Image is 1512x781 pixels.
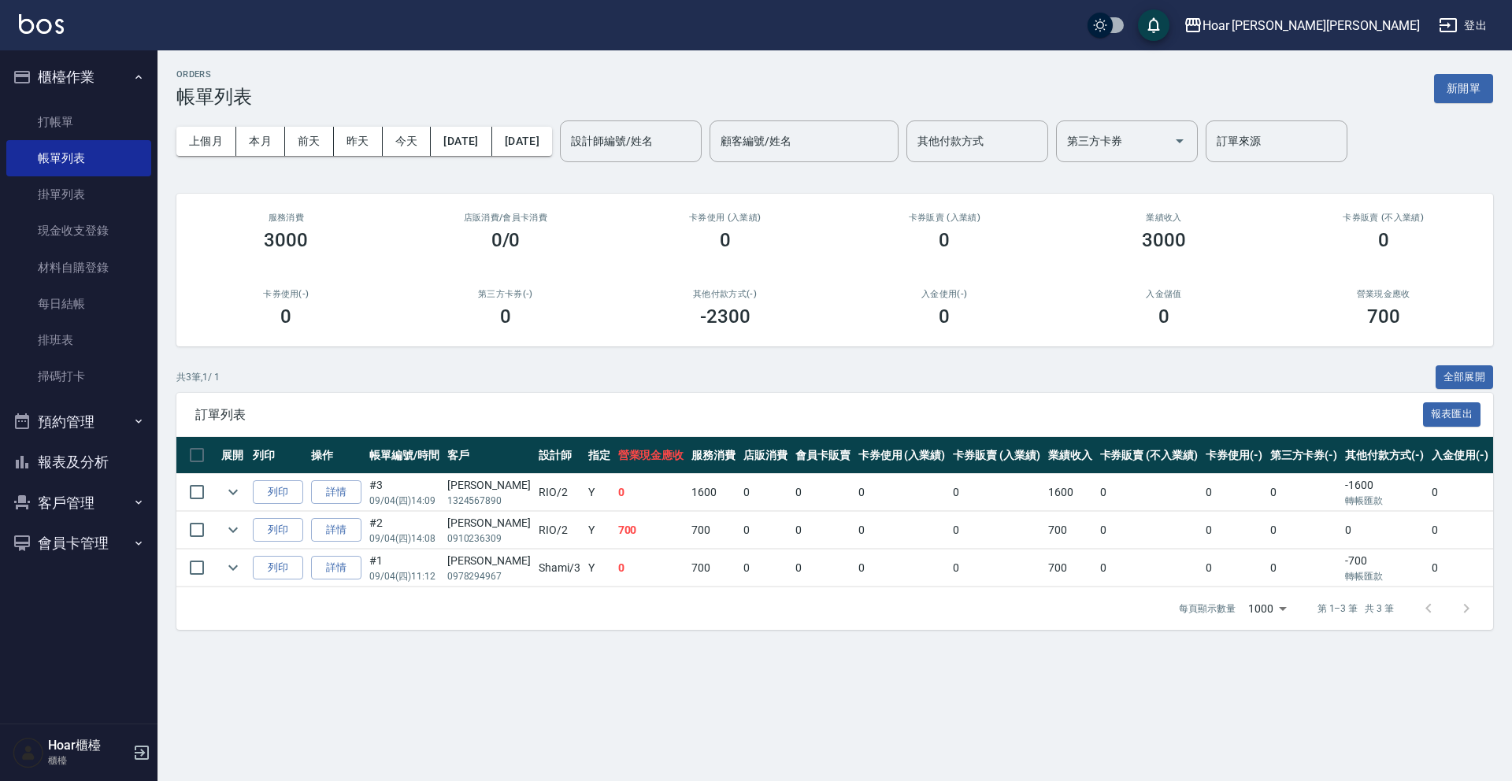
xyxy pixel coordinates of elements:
[500,305,511,328] h3: 0
[1202,512,1266,549] td: 0
[687,474,739,511] td: 1600
[221,480,245,504] button: expand row
[854,512,950,549] td: 0
[1341,474,1428,511] td: -1600
[1266,437,1342,474] th: 第三方卡券(-)
[176,127,236,156] button: 上個月
[6,104,151,140] a: 打帳單
[949,512,1044,549] td: 0
[176,370,220,384] p: 共 3 筆, 1 / 1
[614,550,688,587] td: 0
[280,305,291,328] h3: 0
[535,474,584,511] td: RIO /2
[307,437,365,474] th: 操作
[264,229,308,251] h3: 3000
[365,550,443,587] td: #1
[1138,9,1169,41] button: save
[1096,474,1202,511] td: 0
[253,556,303,580] button: 列印
[365,474,443,511] td: #3
[443,437,535,474] th: 客戶
[739,512,791,549] td: 0
[217,437,249,474] th: 展開
[6,322,151,358] a: 排班表
[334,127,383,156] button: 昨天
[6,442,151,483] button: 報表及分析
[1073,213,1255,223] h2: 業績收入
[285,127,334,156] button: 前天
[949,474,1044,511] td: 0
[176,69,252,80] h2: ORDERS
[854,289,1036,299] h2: 入金使用(-)
[1177,9,1426,42] button: Hoar [PERSON_NAME][PERSON_NAME]
[1341,550,1428,587] td: -700
[1044,437,1096,474] th: 業績收入
[311,518,361,542] a: 詳情
[720,229,731,251] h3: 0
[687,550,739,587] td: 700
[365,512,443,549] td: #2
[739,437,791,474] th: 店販消費
[791,550,854,587] td: 0
[1367,305,1400,328] h3: 700
[369,494,439,508] p: 09/04 (四) 14:09
[369,569,439,583] p: 09/04 (四) 11:12
[687,512,739,549] td: 700
[6,523,151,564] button: 會員卡管理
[221,556,245,579] button: expand row
[1242,587,1292,630] div: 1000
[447,494,531,508] p: 1324567890
[1044,474,1096,511] td: 1600
[614,474,688,511] td: 0
[447,531,531,546] p: 0910236309
[13,737,44,768] img: Person
[492,127,552,156] button: [DATE]
[1266,474,1342,511] td: 0
[176,86,252,108] h3: 帳單列表
[1428,550,1492,587] td: 0
[1202,550,1266,587] td: 0
[249,437,307,474] th: 列印
[1096,512,1202,549] td: 0
[700,305,750,328] h3: -2300
[634,213,816,223] h2: 卡券使用 (入業績)
[614,512,688,549] td: 700
[6,140,151,176] a: 帳單列表
[447,553,531,569] div: [PERSON_NAME]
[415,213,597,223] h2: 店販消費 /會員卡消費
[634,289,816,299] h2: 其他付款方式(-)
[854,437,950,474] th: 卡券使用 (入業績)
[236,127,285,156] button: 本月
[311,480,361,505] a: 詳情
[1341,437,1428,474] th: 其他付款方式(-)
[447,515,531,531] div: [PERSON_NAME]
[48,738,128,753] h5: Hoar櫃檯
[584,550,614,587] td: Y
[939,305,950,328] h3: 0
[1073,289,1255,299] h2: 入金儲值
[739,474,791,511] td: 0
[6,286,151,322] a: 每日結帳
[584,474,614,511] td: Y
[1202,437,1266,474] th: 卡券使用(-)
[1428,474,1492,511] td: 0
[1044,512,1096,549] td: 700
[791,474,854,511] td: 0
[6,483,151,524] button: 客戶管理
[1266,550,1342,587] td: 0
[1434,80,1493,95] a: 新開單
[369,531,439,546] p: 09/04 (四) 14:08
[447,477,531,494] div: [PERSON_NAME]
[739,550,791,587] td: 0
[1096,437,1202,474] th: 卡券販賣 (不入業績)
[1179,601,1236,616] p: 每頁顯示數量
[854,213,1036,223] h2: 卡券販賣 (入業績)
[1428,512,1492,549] td: 0
[1142,229,1186,251] h3: 3000
[447,569,531,583] p: 0978294967
[1341,512,1428,549] td: 0
[491,229,521,251] h3: 0/0
[1167,128,1192,154] button: Open
[6,402,151,442] button: 預約管理
[1423,402,1481,427] button: 報表匯出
